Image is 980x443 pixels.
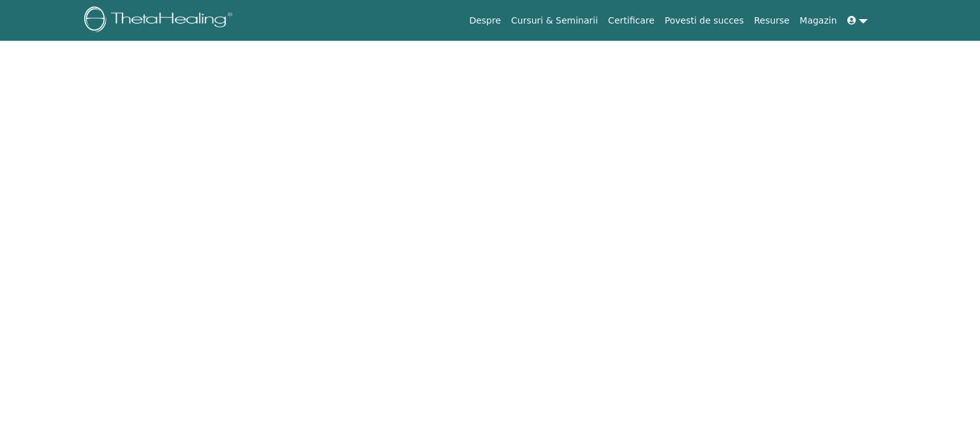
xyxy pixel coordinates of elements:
a: Magazin [794,9,842,33]
a: Despre [464,9,506,33]
a: Resurse [749,9,795,33]
img: logo.png [84,6,237,35]
a: Certificare [603,9,660,33]
a: Povesti de succes [660,9,749,33]
a: Cursuri & Seminarii [506,9,603,33]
